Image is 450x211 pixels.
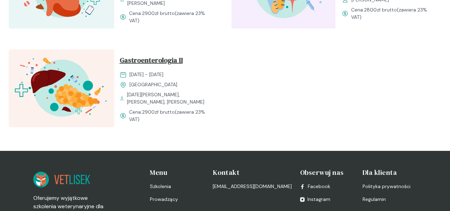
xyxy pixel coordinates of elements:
a: [EMAIL_ADDRESS][DOMAIN_NAME] [213,183,292,190]
a: Regulamin [363,196,417,203]
span: Szkolenia [150,183,171,190]
a: Instagram [300,196,330,203]
span: Polityka prywatności [363,183,410,190]
span: Gastroenterologia II [120,55,183,68]
span: 2800 zł brutto [364,7,397,13]
a: Polityka prywatności [363,183,417,190]
span: Regulamin [363,196,386,203]
span: Prowadzący [150,196,178,203]
span: [GEOGRAPHIC_DATA] [129,81,177,88]
img: ZxkxEIF3NbkBX8eR_GastroII_T.svg [9,49,114,127]
h4: Obserwuj nas [300,168,354,177]
a: Gastroenterologia II [120,55,214,68]
a: Facebook [300,183,330,190]
a: Szkolenia [150,183,204,190]
h4: Kontakt [213,168,292,177]
h4: Menu [150,168,204,177]
span: 2900 zł brutto [142,10,175,16]
a: Prowadzący [150,196,204,203]
span: 2900 zł brutto [142,109,175,115]
span: [DATE][PERSON_NAME], [PERSON_NAME], [PERSON_NAME] [127,91,214,106]
span: [DATE] - [DATE] [129,71,163,78]
span: Cena: (zawiera 23% VAT) [351,6,436,21]
h4: Dla klienta [363,168,417,177]
span: Cena: (zawiera 23% VAT) [129,10,214,24]
span: Cena: (zawiera 23% VAT) [129,108,214,123]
